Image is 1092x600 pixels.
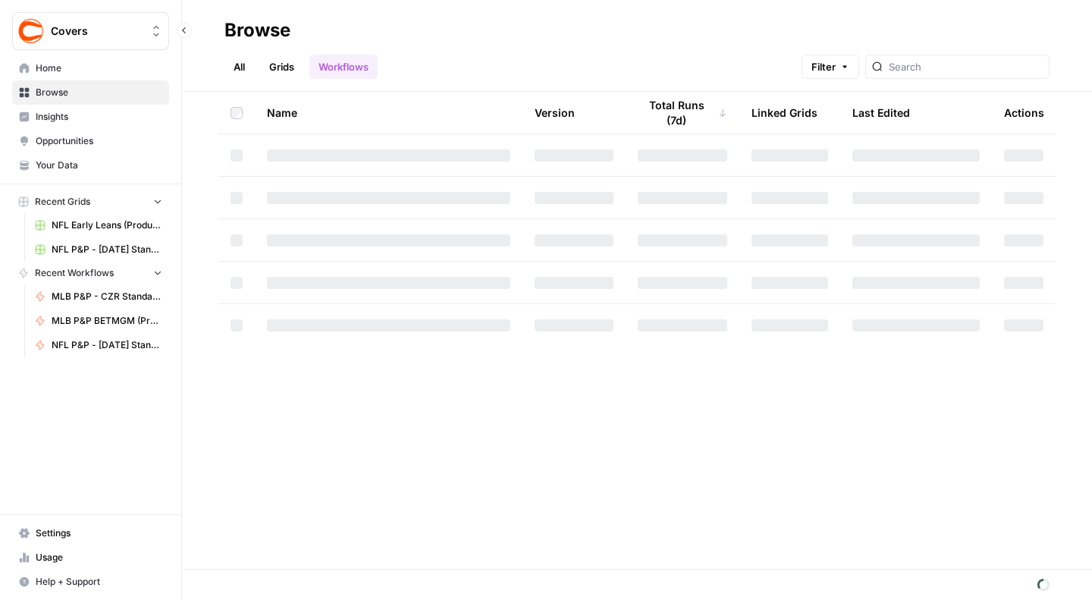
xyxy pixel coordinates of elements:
[12,190,169,213] button: Recent Grids
[224,55,254,79] a: All
[12,570,169,594] button: Help + Support
[224,18,290,42] div: Browse
[36,110,162,124] span: Insights
[52,314,162,328] span: MLB P&P BETMGM (Production)
[12,521,169,545] a: Settings
[36,134,162,148] span: Opportunities
[28,237,169,262] a: NFL P&P - [DATE] Standard (Production) Grid
[36,159,162,172] span: Your Data
[36,86,162,99] span: Browse
[52,290,162,303] span: MLB P&P - CZR Standard (Production)
[802,55,859,79] button: Filter
[17,17,45,45] img: Covers Logo
[36,61,162,75] span: Home
[52,243,162,256] span: NFL P&P - [DATE] Standard (Production) Grid
[12,545,169,570] a: Usage
[309,55,378,79] a: Workflows
[12,105,169,129] a: Insights
[52,218,162,232] span: NFL Early Leans (Production) Grid
[28,284,169,309] a: MLB P&P - CZR Standard (Production)
[638,92,727,134] div: Total Runs (7d)
[12,129,169,153] a: Opportunities
[51,24,143,39] span: Covers
[260,55,303,79] a: Grids
[28,333,169,357] a: NFL P&P - [DATE] Standard (Production)
[752,92,817,134] div: Linked Grids
[36,526,162,540] span: Settings
[12,262,169,284] button: Recent Workflows
[1004,92,1044,134] div: Actions
[12,12,169,50] button: Workspace: Covers
[811,59,836,74] span: Filter
[35,195,90,209] span: Recent Grids
[852,92,910,134] div: Last Edited
[35,266,114,280] span: Recent Workflows
[28,309,169,333] a: MLB P&P BETMGM (Production)
[12,56,169,80] a: Home
[889,59,1043,74] input: Search
[12,80,169,105] a: Browse
[267,92,510,134] div: Name
[36,575,162,589] span: Help + Support
[52,338,162,352] span: NFL P&P - [DATE] Standard (Production)
[36,551,162,564] span: Usage
[535,92,575,134] div: Version
[28,213,169,237] a: NFL Early Leans (Production) Grid
[12,153,169,177] a: Your Data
